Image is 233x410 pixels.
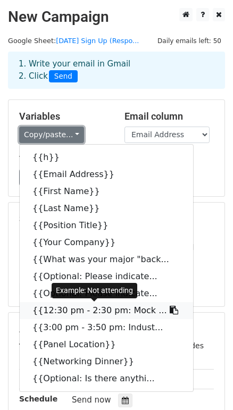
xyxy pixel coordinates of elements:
small: Google Sheet: [8,37,139,45]
h2: New Campaign [8,8,225,26]
a: {{Email Address}} [20,166,193,183]
a: {{Panel Location}} [20,336,193,353]
a: Copy/paste... [19,127,84,143]
a: {{12:30 pm - 2:30 pm: Mock ... [20,302,193,319]
a: {{First Name}} [20,183,193,200]
a: Daily emails left: 50 [154,37,225,45]
a: {{Networking Dinner}} [20,353,193,370]
h5: Email column [124,111,214,122]
a: [DATE] Sign Up (Respo... [56,37,139,45]
a: {{Your Company}} [20,234,193,251]
h5: Variables [19,111,109,122]
a: {{Last Name}} [20,200,193,217]
label: UTM Codes [162,340,204,352]
div: 1. Write your email in Gmail 2. Click [11,58,222,82]
a: {{Optional: Please indicate... [20,285,193,302]
a: {{h}} [20,149,193,166]
iframe: Chat Widget [180,359,233,410]
div: Example: Not attending [52,283,137,298]
a: {{What was your major "back... [20,251,193,268]
a: {{3:00 pm - 3:50 pm: Indust... [20,319,193,336]
a: {{Optional: Is there anythi... [20,370,193,387]
a: {{Position Title}} [20,217,193,234]
a: {{Optional: Please indicate... [20,268,193,285]
span: Daily emails left: 50 [154,35,225,47]
span: Send now [72,395,111,405]
span: Send [49,70,78,83]
strong: Schedule [19,395,57,403]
